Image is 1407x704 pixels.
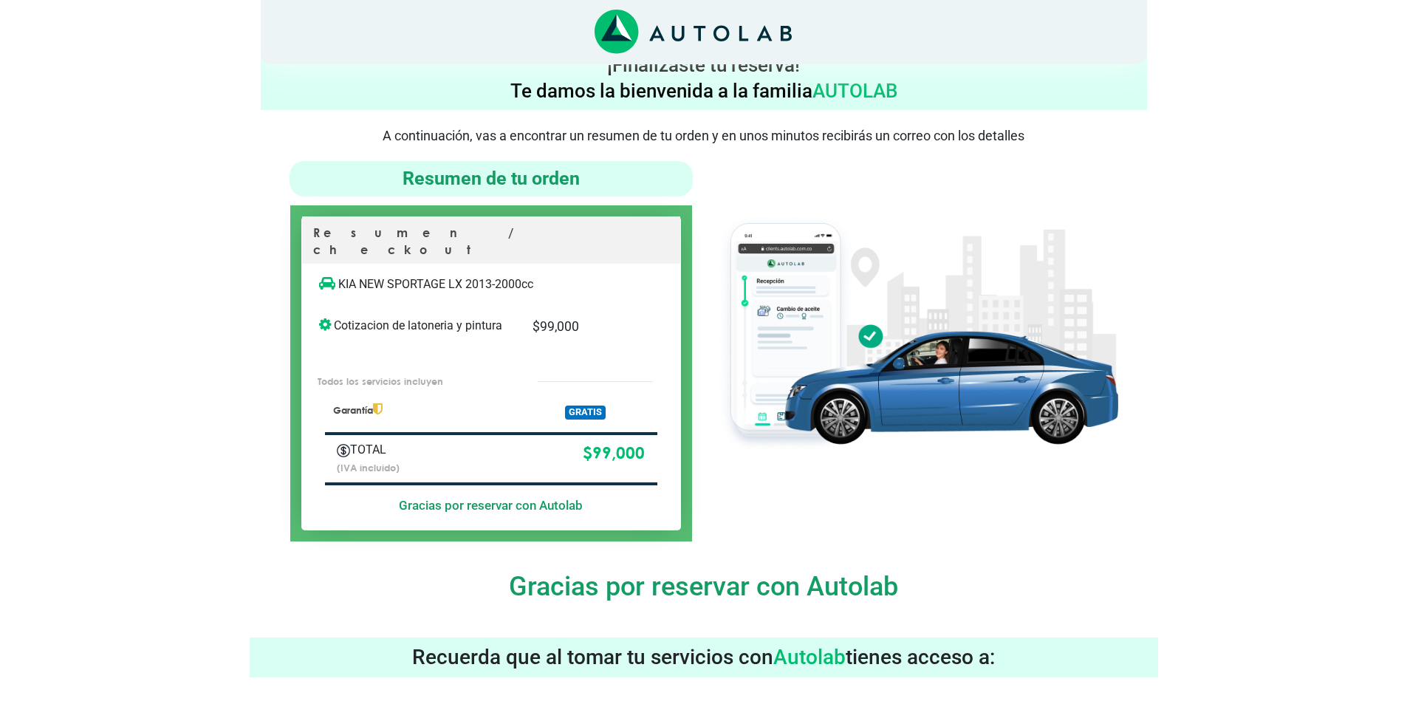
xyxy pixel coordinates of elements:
[250,645,1158,670] h3: Recuerda que al tomar tu servicios con tienes acceso a:
[295,167,687,191] h4: Resumen de tu orden
[261,571,1147,602] h4: Gracias por reservar con Autolab
[261,128,1147,143] p: A continuación, vas a encontrar un resumen de tu orden y en unos minutos recibirás un correo con ...
[337,444,350,457] img: Autobooking-Iconos-23.png
[319,276,633,293] p: KIA NEW SPORTAGE LX 2013-2000cc
[812,80,897,102] span: AUTOLAB
[319,317,510,335] p: Cotizacion de latoneria y pintura
[313,225,669,264] p: Resumen / checkout
[565,406,606,420] span: GRATIS
[595,24,792,38] a: Link al sitio de autolab
[337,441,453,459] p: TOTAL
[533,317,632,336] p: $ 99,000
[318,375,507,389] p: Todos los servicios incluyen
[773,645,846,669] span: Autolab
[474,441,645,466] p: $ 99,000
[337,462,400,474] small: (IVA incluido)
[333,403,511,417] p: Garantía
[325,498,657,513] h5: Gracias por reservar con Autolab
[267,52,1141,104] h4: ¡Finalizaste tu reserva! Te damos la bienvenida a la familia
